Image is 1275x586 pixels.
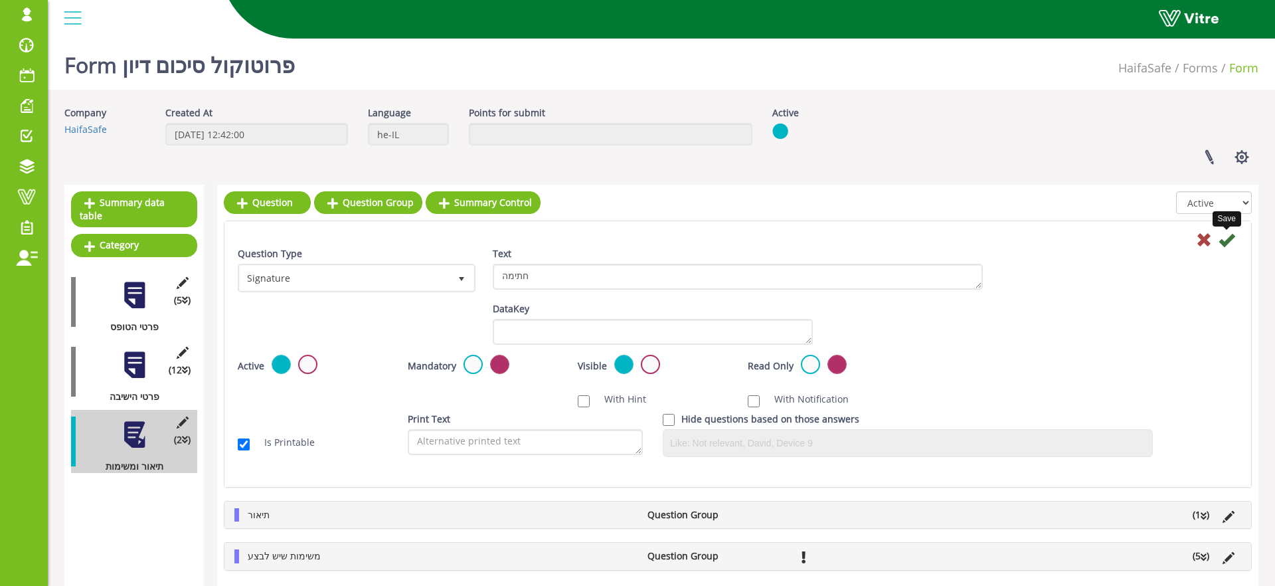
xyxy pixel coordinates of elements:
[64,33,295,90] h1: Form פרוטוקול סיכום דיון
[1213,211,1241,227] div: Save
[71,390,187,403] div: פרטי הישיבה
[641,549,791,563] li: Question Group
[748,395,760,407] input: With Notification
[238,247,302,260] label: Question Type
[71,191,197,227] a: Summary data table
[1186,508,1216,522] li: (1 )
[368,106,411,120] label: Language
[238,439,250,450] input: Is Printable
[238,359,264,373] label: Active
[174,294,191,307] span: (5 )
[772,123,788,140] img: yes
[408,359,456,373] label: Mandatory
[71,460,187,473] div: תיאור ומשימות
[469,106,545,120] label: Points for submit
[772,106,799,120] label: Active
[1186,549,1216,563] li: (5 )
[1118,60,1171,76] a: HaifaSafe
[426,191,541,214] a: Summary Control
[224,191,311,214] a: Question
[174,433,191,446] span: (2 )
[450,266,473,290] span: select
[591,393,646,406] label: With Hint
[493,247,511,260] label: Text
[663,414,675,426] input: Hide question based on answer
[641,508,791,522] li: Question Group
[240,266,450,290] span: Signature
[761,393,849,406] label: With Notification
[493,302,529,316] label: DataKey
[64,123,107,136] a: HaifaSafe
[408,413,450,426] label: Print Text
[169,363,191,377] span: (12 )
[248,508,270,521] span: תיאור
[314,191,422,214] a: Question Group
[71,320,187,334] div: פרטי הטופס
[578,359,607,373] label: Visible
[71,234,197,256] a: Category
[248,549,321,562] span: משימות שיש לבצע
[64,106,106,120] label: Company
[1183,60,1218,76] a: Forms
[681,413,859,426] label: Hide questions based on those answers
[578,395,590,407] input: With Hint
[1218,60,1258,77] li: Form
[748,359,794,373] label: Read Only
[251,436,315,449] label: Is Printable
[165,106,212,120] label: Created At
[667,433,1149,453] input: Like: Not relevant, David, Device 9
